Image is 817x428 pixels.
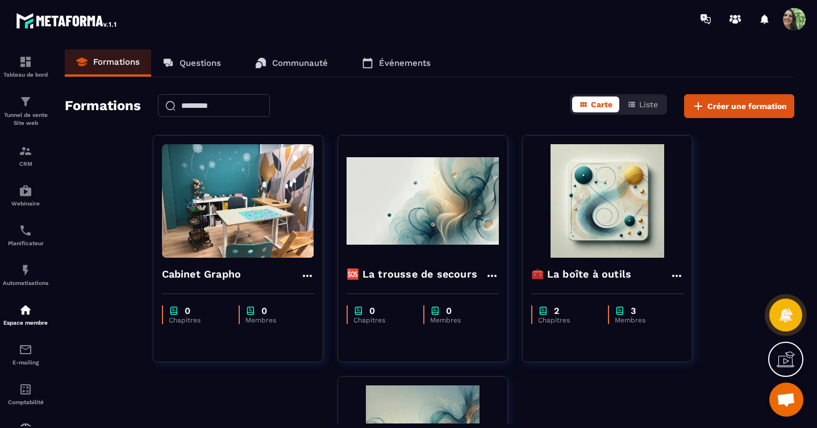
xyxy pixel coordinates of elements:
p: Membres [430,316,487,324]
a: formationformationCRM [3,136,48,175]
a: accountantaccountantComptabilité [3,374,48,414]
a: schedulerschedulerPlanificateur [3,215,48,255]
a: formationformationTunnel de vente Site web [3,86,48,136]
p: 2 [554,305,559,316]
img: email [19,343,32,356]
img: chapter [245,305,256,316]
img: logo [16,10,118,31]
img: accountant [19,383,32,396]
p: Formations [93,57,140,67]
p: Événements [379,58,431,68]
p: Communauté [272,58,328,68]
button: Liste [620,96,665,112]
img: chapter [353,305,364,316]
p: Automatisations [3,280,48,286]
p: Tableau de bord [3,72,48,78]
p: Chapitres [538,316,597,324]
a: formation-backgroundCabinet Graphochapter0Chapitreschapter0Membres [153,135,337,376]
img: chapter [430,305,440,316]
img: formation [19,55,32,69]
p: Questions [180,58,221,68]
img: formation [19,95,32,108]
button: Carte [572,96,619,112]
p: Membres [615,316,672,324]
img: scheduler [19,224,32,237]
p: E-mailing [3,359,48,366]
a: Communauté [244,49,339,77]
a: Formations [65,49,151,77]
p: Planificateur [3,240,48,246]
a: emailemailE-mailing [3,334,48,374]
p: 0 [446,305,452,316]
button: Créer une formation [684,94,794,118]
p: 0 [261,305,267,316]
span: Liste [639,100,658,109]
p: Webinaire [3,200,48,207]
h4: 🆘 La trousse de secours [347,266,478,282]
a: Questions [151,49,232,77]
a: automationsautomationsEspace membre [3,295,48,334]
img: chapter [538,305,548,316]
img: formation-background [531,144,683,258]
p: Espace membre [3,320,48,326]
span: Carte [591,100,612,109]
a: automationsautomationsWebinaire [3,175,48,215]
div: Ouvrir le chat [769,383,803,417]
p: 0 [369,305,375,316]
p: Membres [245,316,303,324]
p: Chapitres [169,316,227,324]
img: chapter [615,305,625,316]
p: CRM [3,161,48,167]
img: formation-background [162,144,314,258]
p: Chapitres [353,316,412,324]
img: automations [19,184,32,198]
h4: 🧰 La boîte à outils [531,266,632,282]
a: Événements [351,49,442,77]
img: automations [19,263,32,277]
img: formation [19,144,32,158]
a: formationformationTableau de bord [3,47,48,86]
h2: Formations [65,94,141,118]
p: Comptabilité [3,399,48,405]
a: automationsautomationsAutomatisations [3,255,48,295]
a: formation-background🧰 La boîte à outilschapter2Chapitreschapter3Membres [522,135,707,376]
a: formation-background🆘 La trousse de secourschapter0Chapitreschapter0Membres [337,135,522,376]
p: Tunnel de vente Site web [3,111,48,127]
img: automations [19,303,32,317]
p: 3 [631,305,636,316]
img: chapter [169,305,179,316]
p: 0 [185,305,190,316]
img: formation-background [347,144,499,258]
span: Créer une formation [707,100,787,112]
h4: Cabinet Grapho [162,266,241,282]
